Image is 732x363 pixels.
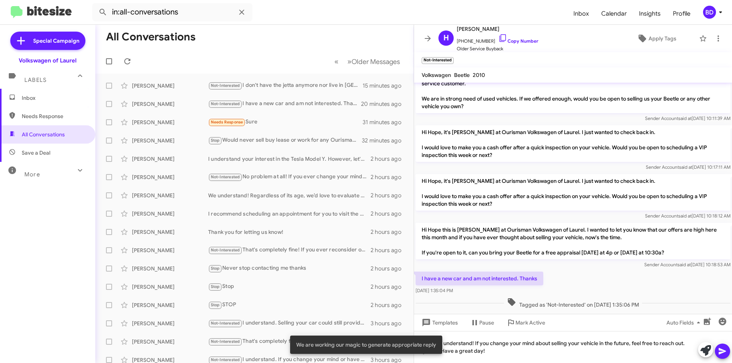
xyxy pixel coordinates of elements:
[132,137,208,144] div: [PERSON_NAME]
[22,94,87,102] span: Inbox
[132,173,208,181] div: [PERSON_NAME]
[211,284,220,289] span: Stop
[132,100,208,108] div: [PERSON_NAME]
[106,31,196,43] h1: All Conversations
[132,283,208,291] div: [PERSON_NAME]
[515,316,545,329] span: Mark Active
[457,24,538,34] span: [PERSON_NAME]
[211,120,243,125] span: Needs Response
[211,357,240,362] span: Not-Interested
[371,210,408,217] div: 2 hours ago
[363,82,408,90] div: 15 minutes ago
[457,45,538,53] span: Older Service Buyback
[208,173,371,181] div: No problem at all! If you ever change your mind about selling a vehicle, feel free to reach out. ...
[211,248,240,253] span: Not-Interested
[33,37,79,45] span: Special Campaign
[416,288,453,293] span: [DATE] 1:35:04 PM
[420,316,458,329] span: Templates
[343,54,405,69] button: Next
[371,228,408,236] div: 2 hours ago
[132,82,208,90] div: [PERSON_NAME]
[132,192,208,199] div: [PERSON_NAME]
[457,34,538,45] span: [PHONE_NUMBER]
[646,164,730,170] span: Sender Account [DATE] 10:17:11 AM
[208,210,371,217] div: I recommend scheduling an appointment for you to visit the dealership. This way, we can discuss t...
[330,54,343,69] button: Previous
[211,321,240,326] span: Not-Interested
[371,265,408,272] div: 2 hours ago
[464,316,500,329] button: Pause
[208,155,371,163] div: I understand your interest in the Tesla Model Y. However, let's focus on the S80 you're consideri...
[679,164,692,170] span: said at
[678,213,692,219] span: said at
[677,262,691,267] span: said at
[633,3,667,25] a: Insights
[422,72,451,78] span: Volkswagen
[473,72,485,78] span: 2010
[500,316,551,329] button: Mark Active
[208,246,371,254] div: That's completely fine! If you ever reconsider or have any questions about your vehicle, feel fre...
[703,6,716,19] div: BD
[132,338,208,345] div: [PERSON_NAME]
[211,302,220,307] span: Stop
[208,192,371,199] div: We understand! Regardless of its age, we’d love to evaluate your Jetta. Would you be interested i...
[479,316,494,329] span: Pause
[567,3,595,25] span: Inbox
[352,58,400,66] span: Older Messages
[19,57,77,64] div: Volkswagen of Laurel
[22,112,87,120] span: Needs Response
[208,282,371,291] div: Stop
[595,3,633,25] a: Calendar
[371,192,408,199] div: 2 hours ago
[644,262,730,267] span: Sender Account [DATE] 10:18:53 AM
[498,38,538,44] a: Copy Number
[334,57,339,66] span: «
[371,155,408,163] div: 2 hours ago
[22,149,50,157] span: Save a Deal
[208,99,362,108] div: I have a new car and am not interested. Thanks
[422,57,454,64] small: Not-Interested
[330,54,405,69] nav: Page navigation example
[208,81,363,90] div: I don't have the jetta anymore nor live in [GEOGRAPHIC_DATA] ! Sorry
[208,319,371,328] div: I understand. Selling your car could still provide you with some extra funds. Would you be intere...
[667,3,697,25] a: Profile
[416,69,730,113] p: Hi Hope this is [PERSON_NAME], General Sales Manager at Ourisman Volkswagen of Laurel. Thanks for...
[660,316,709,329] button: Auto Fields
[454,72,470,78] span: Beetle
[414,316,464,329] button: Templates
[211,174,240,179] span: Not-Interested
[371,283,408,291] div: 2 hours ago
[371,246,408,254] div: 2 hours ago
[10,32,85,50] a: Special Campaign
[666,316,703,329] span: Auto Fields
[208,118,363,126] div: Sure
[443,32,449,44] span: H
[132,155,208,163] div: [PERSON_NAME]
[504,297,642,309] span: Tagged as 'Not-Interested' on [DATE] 1:35:06 PM
[347,57,352,66] span: »
[132,320,208,327] div: [PERSON_NAME]
[296,341,436,349] span: We are working our magic to generate appropriate reply
[617,32,695,45] button: Apply Tags
[416,174,730,211] p: Hi Hope, it's [PERSON_NAME] at Ourisman Volkswagen of Laurel. I just wanted to check back in. I w...
[371,301,408,309] div: 2 hours ago
[211,339,240,344] span: Not-Interested
[362,100,408,108] div: 20 minutes ago
[362,137,408,144] div: 32 minutes ago
[416,125,730,162] p: Hi Hope, it's [PERSON_NAME] at Ourisman Volkswagen of Laurel. I just wanted to check back in. I w...
[24,77,47,83] span: Labels
[363,118,408,126] div: 31 minutes ago
[92,3,252,21] input: Search
[208,136,362,145] div: Would never sell buy lease or work for any Ourisman group dealer ever again lose the number never...
[414,331,732,363] div: I understand! If you change your mind about selling your vehicle in the future, feel free to reac...
[208,228,371,236] div: Thank you for letting us know!
[22,131,65,138] span: All Conversations
[211,101,240,106] span: Not-Interested
[371,320,408,327] div: 3 hours ago
[211,83,240,88] span: Not-Interested
[371,173,408,181] div: 2 hours ago
[697,6,724,19] button: BD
